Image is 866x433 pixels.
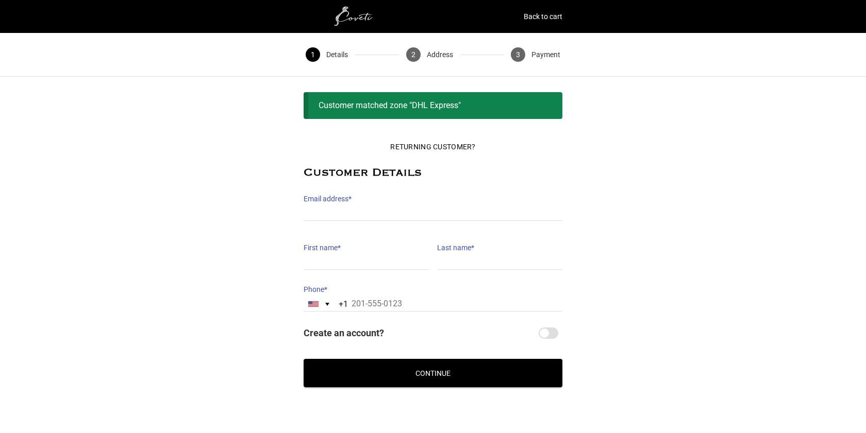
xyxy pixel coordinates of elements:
[427,47,453,62] span: Address
[539,327,558,339] input: Create an account?
[304,359,562,387] button: Continue
[504,33,568,76] button: 3 Payment
[304,297,348,311] button: Selected country
[382,135,484,158] button: Returning Customer?
[326,47,348,62] span: Details
[511,47,525,62] span: 3
[437,240,562,255] label: Last name
[339,296,348,313] div: +1
[399,33,460,76] button: 2 Address
[304,240,429,255] label: First name
[304,282,562,297] label: Phone
[406,47,421,62] span: 2
[304,166,562,179] h2: Customer Details
[304,297,562,311] input: 201-555-0123
[304,92,562,119] div: Customer matched zone "DHL Express"
[304,6,407,27] img: white1.png
[304,192,562,206] label: Email address
[306,47,320,62] span: 1
[298,33,355,76] button: 1 Details
[524,9,562,24] a: Back to cart
[304,324,537,342] span: Create an account?
[531,47,560,62] span: Payment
